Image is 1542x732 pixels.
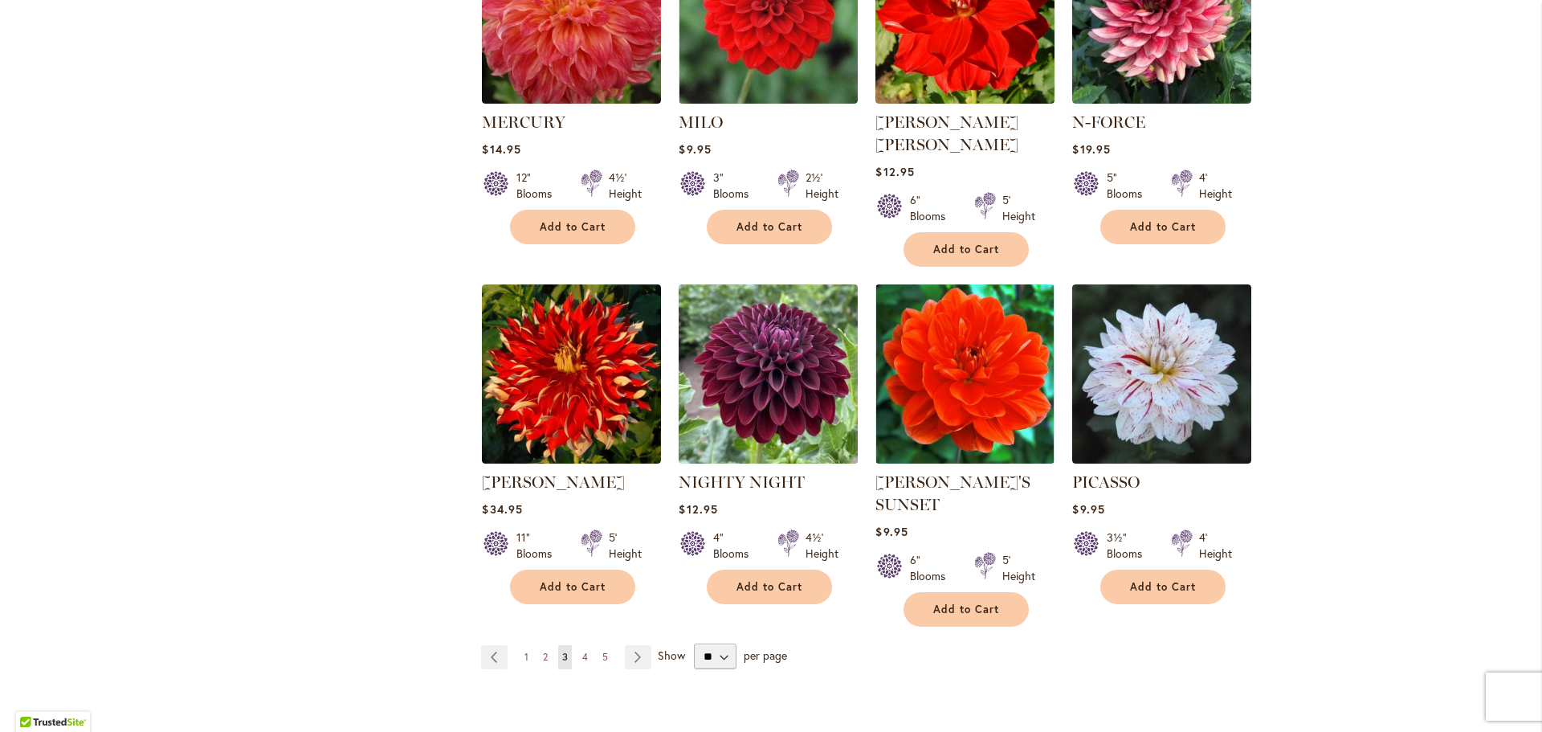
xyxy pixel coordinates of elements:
div: 6" Blooms [910,192,955,224]
button: Add to Cart [1100,210,1226,244]
span: 5 [602,651,608,663]
div: 4½' Height [806,530,838,562]
span: Add to Cart [933,243,999,256]
div: 3½" Blooms [1107,530,1152,562]
span: $12.95 [875,164,914,179]
div: 2½' Height [806,170,838,202]
a: PICASSO [1072,472,1140,492]
span: 3 [562,651,568,663]
a: Nick Sr [482,452,661,467]
a: Mercury [482,92,661,107]
img: PICASSO [1072,284,1251,464]
span: Add to Cart [540,580,606,594]
a: N-FORCE [1072,112,1145,132]
span: 1 [524,651,528,663]
span: Add to Cart [540,220,606,234]
a: PICASSO [1072,452,1251,467]
div: 5" Blooms [1107,170,1152,202]
a: [PERSON_NAME]'S SUNSET [875,472,1030,514]
button: Add to Cart [1100,570,1226,604]
iframe: Launch Accessibility Center [12,675,57,720]
div: 11" Blooms [516,530,561,562]
span: $12.95 [679,501,717,517]
a: 5 [598,645,612,669]
span: $9.95 [875,524,908,539]
span: Add to Cart [736,220,802,234]
a: 2 [539,645,552,669]
span: Add to Cart [736,580,802,594]
a: NIGHTY NIGHT [679,472,805,492]
button: Add to Cart [707,570,832,604]
div: 4" Blooms [713,530,758,562]
div: 4½' Height [609,170,642,202]
div: 5' Height [1002,552,1035,584]
img: PATRICIA ANN'S SUNSET [875,284,1055,464]
button: Add to Cart [904,592,1029,627]
a: PATRICIA ANN'S SUNSET [875,452,1055,467]
span: per page [744,648,787,663]
span: Show [658,648,685,663]
a: Nighty Night [679,452,858,467]
span: $9.95 [679,141,711,157]
div: 6" Blooms [910,552,955,584]
span: Add to Cart [933,603,999,616]
div: 4' Height [1199,530,1232,562]
span: 4 [582,651,588,663]
span: $34.95 [482,501,522,517]
span: $19.95 [1072,141,1110,157]
span: $9.95 [1072,501,1104,517]
div: 5' Height [609,530,642,562]
a: 1 [520,645,532,669]
button: Add to Cart [707,210,832,244]
span: $14.95 [482,141,520,157]
a: MILO [679,112,723,132]
button: Add to Cart [904,232,1029,267]
button: Add to Cart [510,210,635,244]
img: Nick Sr [482,284,661,464]
div: 12" Blooms [516,170,561,202]
span: 2 [543,651,548,663]
div: 5' Height [1002,192,1035,224]
a: MILO [679,92,858,107]
img: Nighty Night [675,280,863,468]
a: [PERSON_NAME] [PERSON_NAME] [875,112,1018,154]
div: 4' Height [1199,170,1232,202]
span: Add to Cart [1130,580,1196,594]
span: Add to Cart [1130,220,1196,234]
a: MERCURY [482,112,565,132]
a: 4 [578,645,592,669]
a: [PERSON_NAME] [482,472,625,492]
a: MOLLY ANN [875,92,1055,107]
div: 3" Blooms [713,170,758,202]
a: N-FORCE [1072,92,1251,107]
button: Add to Cart [510,570,635,604]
